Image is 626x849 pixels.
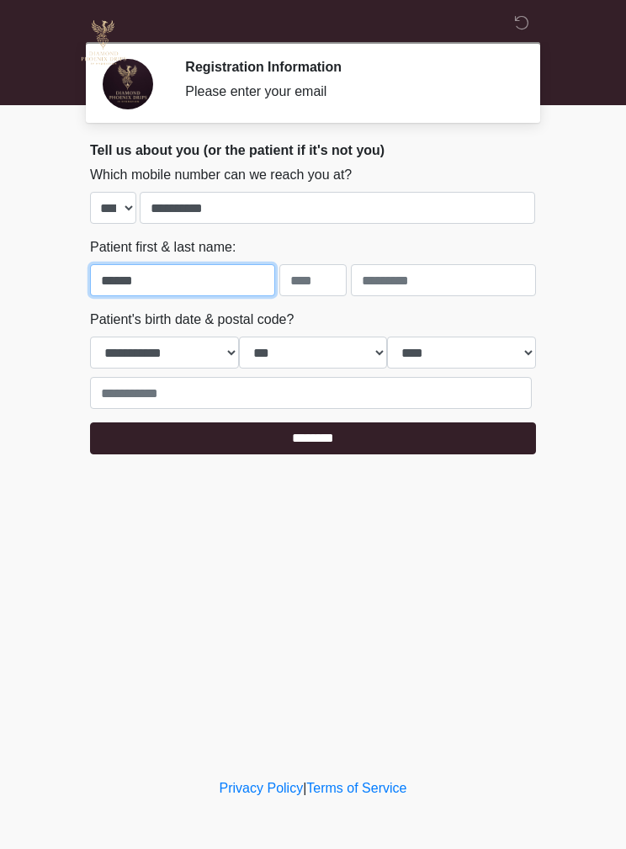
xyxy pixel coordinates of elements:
[90,165,352,185] label: Which mobile number can we reach you at?
[73,13,134,73] img: Diamond Phoenix Drips IV Hydration Logo
[306,781,406,795] a: Terms of Service
[220,781,304,795] a: Privacy Policy
[90,310,294,330] label: Patient's birth date & postal code?
[185,82,511,102] div: Please enter your email
[90,142,536,158] h2: Tell us about you (or the patient if it's not you)
[303,781,306,795] a: |
[90,237,236,257] label: Patient first & last name:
